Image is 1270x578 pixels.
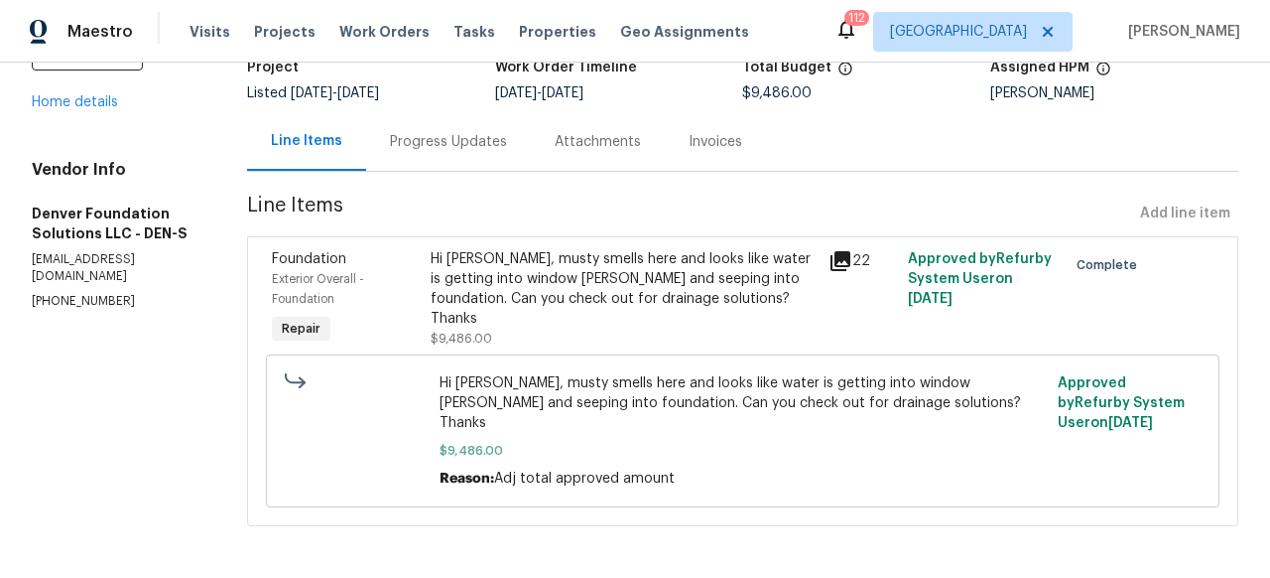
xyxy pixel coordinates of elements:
span: Properties [519,22,596,42]
div: [PERSON_NAME] [990,86,1238,100]
span: - [495,86,583,100]
span: $9,486.00 [742,86,812,100]
span: [DATE] [337,86,379,100]
span: [DATE] [1108,416,1153,430]
span: [DATE] [542,86,583,100]
h5: Project [247,61,299,74]
span: Approved by Refurby System User on [908,252,1052,306]
span: Complete [1077,255,1145,275]
div: Attachments [555,132,641,152]
span: Adj total approved amount [494,472,675,486]
span: Visits [190,22,230,42]
span: Repair [274,319,328,339]
div: Progress Updates [390,132,507,152]
h5: Denver Foundation Solutions LLC - DEN-S [32,204,199,243]
span: Reason: [440,472,494,486]
span: Line Items [247,196,1132,232]
span: [PERSON_NAME] [1120,22,1240,42]
span: The total cost of line items that have been proposed by Opendoor. This sum includes line items th... [837,61,853,86]
span: Work Orders [339,22,430,42]
span: - [291,86,379,100]
span: Exterior Overall - Foundation [272,273,364,305]
div: Line Items [271,131,342,151]
div: Invoices [689,132,742,152]
span: The hpm assigned to this work order. [1095,61,1111,86]
a: Home details [32,95,118,109]
span: Hi [PERSON_NAME], musty smells here and looks like water is getting into window [PERSON_NAME] and... [440,373,1046,433]
span: Tasks [453,25,495,39]
h5: Total Budget [742,61,831,74]
span: [GEOGRAPHIC_DATA] [890,22,1027,42]
span: [DATE] [908,292,952,306]
h5: Assigned HPM [990,61,1089,74]
p: [EMAIL_ADDRESS][DOMAIN_NAME] [32,251,199,285]
p: [PHONE_NUMBER] [32,293,199,310]
span: Geo Assignments [620,22,749,42]
div: 22 [828,249,896,273]
span: Foundation [272,252,346,266]
span: Maestro [67,22,133,42]
span: Projects [254,22,316,42]
span: Approved by Refurby System User on [1058,376,1185,430]
span: $9,486.00 [431,333,492,345]
span: $9,486.00 [440,441,1046,461]
span: Listed [247,86,379,100]
h4: Vendor Info [32,160,199,180]
div: 112 [848,8,865,28]
span: [DATE] [495,86,537,100]
h5: Work Order Timeline [495,61,637,74]
div: Hi [PERSON_NAME], musty smells here and looks like water is getting into window [PERSON_NAME] and... [431,249,816,329]
span: [DATE] [291,86,332,100]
